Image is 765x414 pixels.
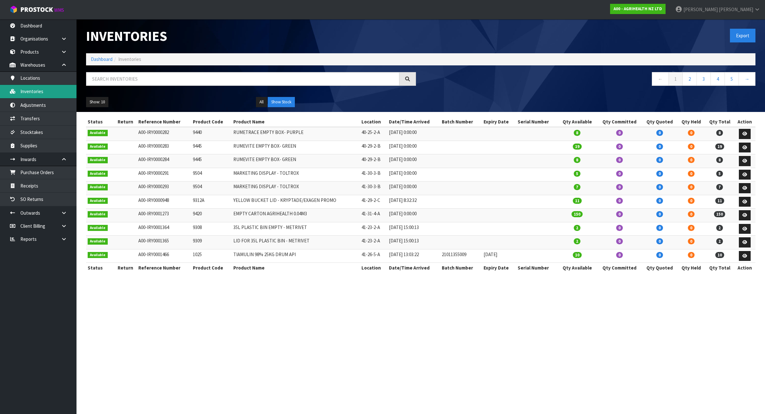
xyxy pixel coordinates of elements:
[387,236,441,249] td: [DATE] 15:00:13
[730,29,755,42] button: Export
[387,222,441,236] td: [DATE] 15:00:13
[88,171,108,177] span: Available
[54,7,64,13] small: WMS
[137,168,191,181] td: A00-IRY0000291
[360,141,387,154] td: 40-29-2-B
[656,171,663,177] span: 0
[232,154,360,168] td: RUMEVITE EMPTY BOX- GREEN
[268,97,295,107] button: Show Stock
[88,130,108,136] span: Available
[739,72,755,86] a: →
[232,141,360,154] td: RUMEVITE EMPTY BOX- GREEN
[88,225,108,231] span: Available
[597,263,642,273] th: Qty Committed
[191,195,232,209] td: 9312A
[191,249,232,263] td: 1025
[360,181,387,195] td: 41-30-3-B
[191,117,232,127] th: Product Code
[710,72,725,86] a: 4
[696,72,711,86] a: 3
[10,5,18,13] img: cube-alt.png
[716,130,723,136] span: 8
[88,198,108,204] span: Available
[387,117,441,127] th: Date/Time Arrived
[573,252,582,258] span: 10
[256,97,267,107] button: All
[387,195,441,209] td: [DATE] 8:32:32
[734,263,755,273] th: Action
[715,144,724,150] span: 19
[387,168,441,181] td: [DATE] 0:00:00
[114,263,137,273] th: Return
[191,236,232,249] td: 9309
[88,184,108,190] span: Available
[191,181,232,195] td: 9504
[656,184,663,190] span: 0
[232,236,360,249] td: LID FOR 35L PLASTIC BIN - METRIVET
[360,117,387,127] th: Location
[88,238,108,245] span: Available
[91,56,113,62] a: Dashboard
[191,168,232,181] td: 9504
[137,209,191,222] td: A00-IRY0001273
[137,236,191,249] td: A00-IRY0001365
[656,130,663,136] span: 0
[656,157,663,163] span: 0
[88,157,108,163] span: Available
[668,72,683,86] a: 1
[440,117,482,127] th: Batch Number
[360,127,387,141] td: 40-25-2-A
[716,184,723,190] span: 7
[88,211,108,218] span: Available
[716,238,723,244] span: 2
[616,184,623,190] span: 0
[688,171,695,177] span: 0
[482,117,516,127] th: Expiry Date
[232,117,360,127] th: Product Name
[88,144,108,150] span: Available
[88,252,108,258] span: Available
[616,225,623,231] span: 0
[387,127,441,141] td: [DATE] 0:00:00
[719,6,753,12] span: [PERSON_NAME]
[688,198,695,204] span: 0
[688,211,695,217] span: 0
[678,117,705,127] th: Qty Held
[118,56,141,62] span: Inventories
[191,154,232,168] td: 9445
[484,251,497,257] span: [DATE]
[574,184,580,190] span: 7
[725,72,739,86] a: 5
[716,171,723,177] span: 5
[616,130,623,136] span: 0
[232,249,360,263] td: TIAMULIN 98% 25KG DRUM API
[86,72,399,86] input: Search inventories
[86,97,108,107] button: Show: 10
[716,225,723,231] span: 2
[360,263,387,273] th: Location
[614,6,662,11] strong: A00 - AGRIHEALTH NZ LTD
[652,72,669,86] a: ←
[597,117,642,127] th: Qty Committed
[516,117,557,127] th: Serial Number
[574,171,580,177] span: 5
[137,263,191,273] th: Reference Number
[656,144,663,150] span: 0
[360,222,387,236] td: 41-23-2-A
[426,72,755,88] nav: Page navigation
[616,144,623,150] span: 0
[642,263,678,273] th: Qty Quoted
[387,209,441,222] td: [DATE] 0:00:00
[440,249,482,263] td: 21011355009
[137,127,191,141] td: A00-IRY0000282
[616,171,623,177] span: 0
[688,225,695,231] span: 0
[734,117,755,127] th: Action
[360,195,387,209] td: 41-29-2-C
[656,198,663,204] span: 0
[656,211,663,217] span: 0
[574,157,580,163] span: 8
[616,211,623,217] span: 0
[360,249,387,263] td: 41-26-5-A
[191,263,232,273] th: Product Code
